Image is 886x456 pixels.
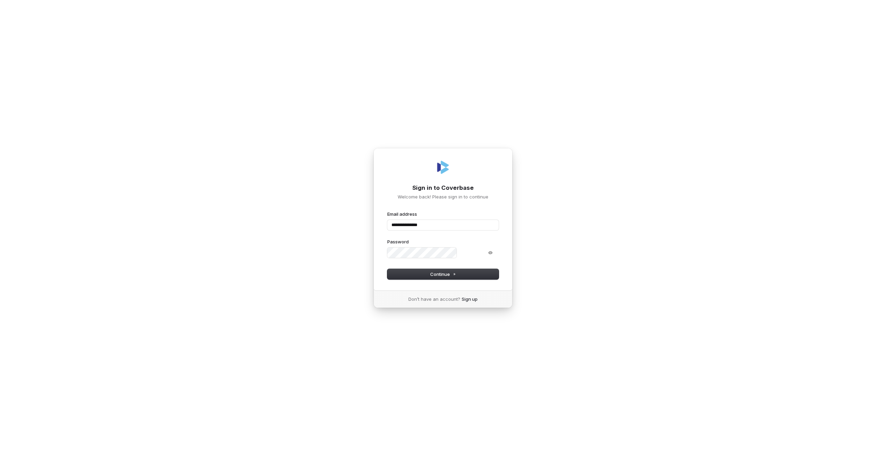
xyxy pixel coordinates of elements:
[435,159,451,176] img: Coverbase
[387,269,499,279] button: Continue
[387,194,499,200] p: Welcome back! Please sign in to continue
[483,249,497,257] button: Show password
[408,296,460,302] span: Don’t have an account?
[387,239,409,245] label: Password
[387,184,499,192] h1: Sign in to Coverbase
[462,296,478,302] a: Sign up
[430,271,456,277] span: Continue
[387,211,417,217] label: Email address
